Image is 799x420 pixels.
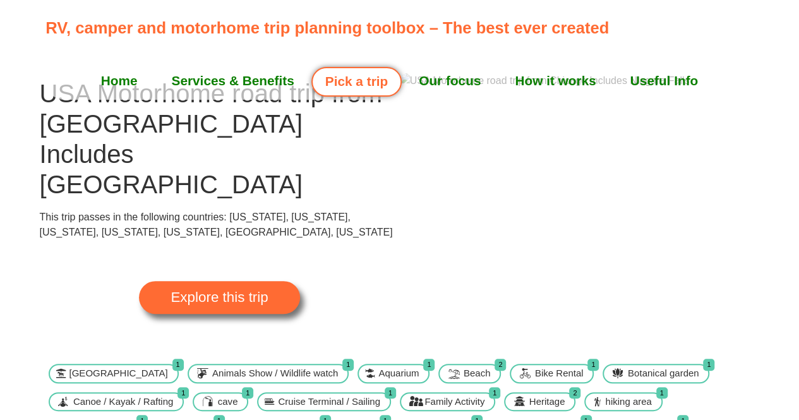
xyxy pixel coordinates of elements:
[569,387,580,399] span: 2
[402,65,498,97] a: Our focus
[84,65,155,97] a: Home
[342,359,354,371] span: 1
[587,359,599,371] span: 1
[70,395,176,409] span: Canoe / Kayak / Rafting
[275,395,383,409] span: Cruise Terminal / Sailing
[45,16,760,40] p: RV, camper and motorhome trip planning toolbox – The best ever created
[385,387,396,399] span: 1
[656,387,668,399] span: 1
[423,359,435,371] span: 1
[489,387,500,399] span: 1
[139,281,299,314] a: Explore this trip
[460,366,494,381] span: Beach
[172,359,184,371] span: 1
[66,366,171,381] span: [GEOGRAPHIC_DATA]
[242,387,253,399] span: 1
[177,387,189,399] span: 1
[625,366,702,381] span: Botanical garden
[40,212,393,237] span: This trip passes in the following countries: [US_STATE], [US_STATE], [US_STATE], [US_STATE], [US_...
[421,395,488,409] span: Family Activity
[45,65,753,97] nav: Menu
[311,67,402,97] a: Pick a trip
[209,366,341,381] span: Animals Show / Wildlife watch
[215,395,241,409] span: cave
[154,65,311,97] a: Services & Benefits
[171,291,268,304] span: Explore this trip
[375,366,422,381] span: Aquarium
[40,78,400,200] h1: USA Motorhome road trip from [GEOGRAPHIC_DATA] Includes [GEOGRAPHIC_DATA]
[703,359,714,371] span: 1
[532,366,587,381] span: Bike Rental
[526,395,568,409] span: Heritage
[498,65,613,97] a: How it works
[495,359,506,371] span: 2
[602,395,654,409] span: hiking area
[613,65,715,97] a: Useful Info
